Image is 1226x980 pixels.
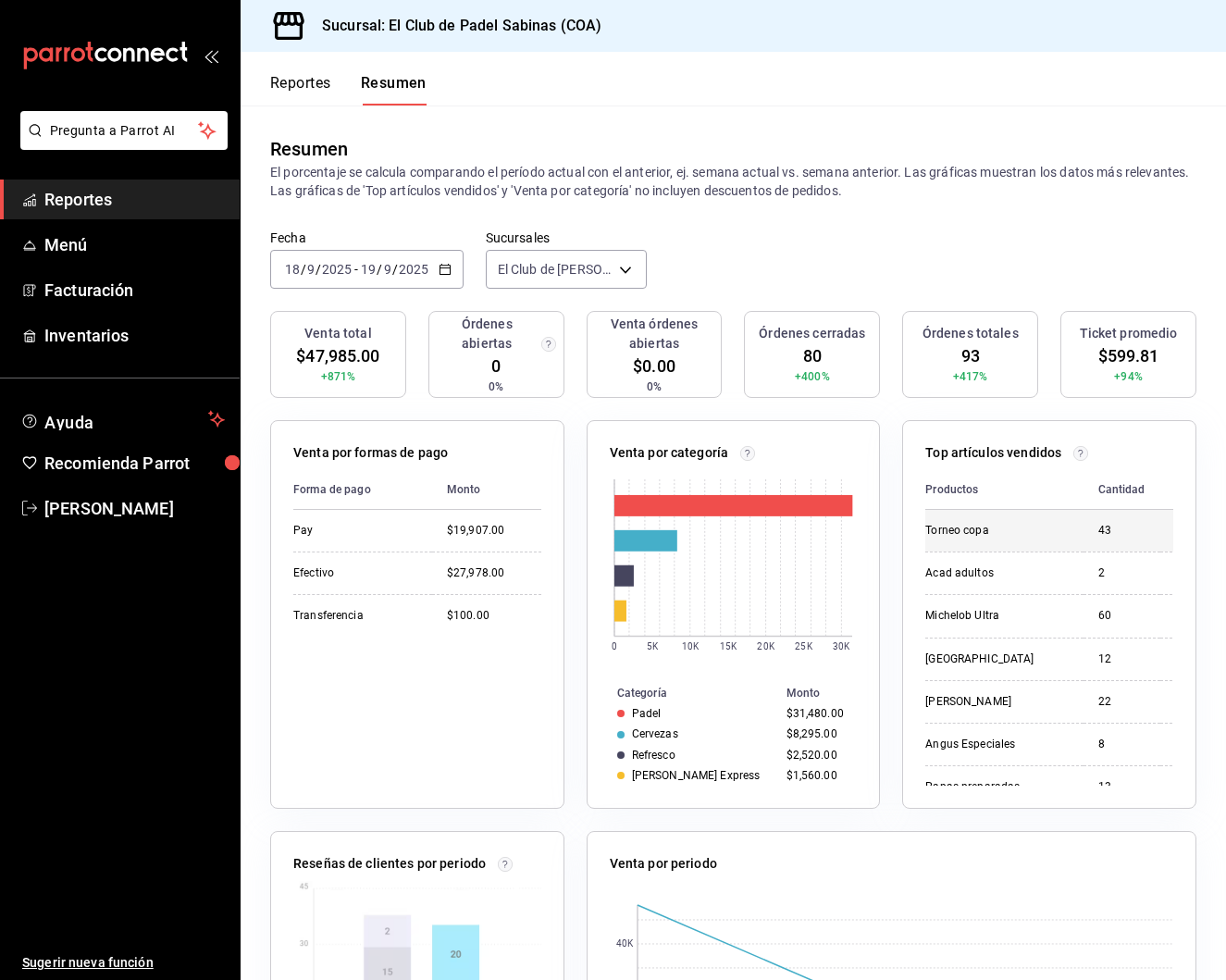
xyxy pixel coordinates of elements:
[595,315,714,354] h3: Venta órdenes abiertas
[486,231,647,244] label: Sucursales
[610,443,729,463] p: Venta por categoría
[432,470,541,510] th: Monto
[44,232,225,257] span: Menú
[304,324,371,343] h3: Venta total
[925,608,1068,624] div: Michelob Ultra
[44,187,225,212] span: Reportes
[925,694,1068,710] div: [PERSON_NAME]
[270,231,464,244] label: Fecha
[1098,343,1159,368] span: $599.81
[293,608,417,624] div: Transferencia
[284,262,301,277] input: --
[803,343,822,368] span: 80
[13,134,228,154] a: Pregunta a Parrot AI
[296,343,379,368] span: $47,985.00
[360,262,377,277] input: --
[1098,651,1146,667] div: 12
[1098,779,1146,795] div: 13
[307,15,601,37] h3: Sucursal: El Club de Padel Sabinas (COA)
[270,74,427,105] div: navigation tabs
[44,451,225,476] span: Recomienda Parrot
[786,707,850,720] div: $31,480.00
[398,262,429,277] input: ----
[925,443,1061,463] p: Top artículos vendidos
[795,368,830,385] span: +400%
[204,48,218,63] button: open_drawer_menu
[44,323,225,348] span: Inventarios
[925,523,1068,539] div: Torneo copa
[293,443,448,463] p: Venta por formas de pago
[925,470,1083,510] th: Productos
[779,683,880,703] th: Monto
[354,262,358,277] span: -
[293,470,432,510] th: Forma de pago
[306,262,316,277] input: --
[50,121,199,141] span: Pregunta a Parrot AI
[293,565,417,581] div: Efectivo
[20,111,228,150] button: Pregunta a Parrot AI
[1084,470,1160,510] th: Cantidad
[44,496,225,521] span: [PERSON_NAME]
[786,749,850,762] div: $2,520.00
[632,769,761,782] div: [PERSON_NAME] Express
[293,523,417,539] div: Pay
[321,368,356,385] span: +871%
[270,163,1196,200] p: El porcentaje se calcula comparando el período actual con el anterior, ej. semana actual vs. sema...
[489,378,503,395] span: 0%
[447,523,541,539] div: $19,907.00
[316,262,321,277] span: /
[293,854,486,874] p: Reseñas de clientes por periodo
[719,641,737,651] text: 15K
[1098,694,1146,710] div: 22
[437,315,538,354] h3: Órdenes abiertas
[632,707,662,720] div: Padel
[961,343,980,368] span: 93
[361,74,427,105] button: Resumen
[795,641,812,651] text: 25K
[498,260,613,279] span: El Club de [PERSON_NAME] (COA)
[44,278,225,303] span: Facturación
[44,408,201,430] span: Ayuda
[22,953,225,973] span: Sugerir nueva función
[1114,368,1143,385] span: +94%
[1098,608,1146,624] div: 60
[588,683,779,703] th: Categoría
[392,262,398,277] span: /
[383,262,392,277] input: --
[1098,523,1146,539] div: 43
[270,74,331,105] button: Reportes
[1080,324,1178,343] h3: Ticket promedio
[612,641,617,651] text: 0
[925,565,1068,581] div: Acad adultos
[632,749,675,762] div: Refresco
[1098,565,1146,581] div: 2
[833,641,850,651] text: 30K
[647,378,662,395] span: 0%
[321,262,353,277] input: ----
[491,354,501,378] span: 0
[786,769,850,782] div: $1,560.00
[925,737,1068,752] div: Angus Especiales
[923,324,1019,343] h3: Órdenes totales
[447,608,541,624] div: $100.00
[301,262,306,277] span: /
[377,262,382,277] span: /
[633,354,675,378] span: $0.00
[647,641,659,651] text: 5K
[632,727,678,740] div: Cervezas
[681,641,699,651] text: 10K
[757,641,774,651] text: 20K
[270,135,348,163] div: Resumen
[953,368,988,385] span: +417%
[610,854,717,874] p: Venta por periodo
[786,727,850,740] div: $8,295.00
[759,324,865,343] h3: Órdenes cerradas
[925,651,1068,667] div: [GEOGRAPHIC_DATA]
[447,565,541,581] div: $27,978.00
[1098,737,1146,752] div: 8
[615,939,633,949] text: 40K
[925,779,1068,795] div: Papas preparadas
